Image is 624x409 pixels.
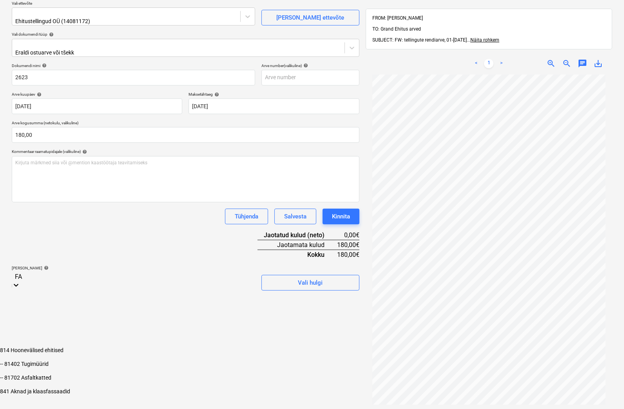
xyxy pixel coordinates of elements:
div: Jaotamata kulud [258,240,337,250]
button: [PERSON_NAME] ettevõte [261,10,359,25]
span: save_alt [593,59,603,68]
div: 180,00€ [337,240,359,250]
a: Page 1 is your current page [484,59,493,68]
div: Vali dokumendi tüüp [12,32,359,37]
div: Ehitustellingud OÜ (14081172) [15,18,163,24]
span: help [302,63,308,68]
span: help [40,63,47,68]
input: Arve number [261,70,359,85]
div: Salvesta [284,211,307,222]
button: Vali hulgi [261,275,359,291]
input: Tähtaega pole määratud [189,98,359,114]
a: Previous page [472,59,481,68]
div: Eraldi ostuarve või tšekk [15,49,208,56]
div: Arve number (valikuline) [261,63,359,68]
div: Kinnita [332,211,350,222]
div: Kommentaar raamatupidajale (valikuline) [12,149,359,154]
span: TO: Grand Ehitus arved [372,26,421,32]
span: help [47,32,54,37]
div: Vali hulgi [298,278,323,288]
input: Arve kuupäeva pole määratud. [12,98,182,114]
div: Maksetähtaeg [189,92,359,97]
div: 180,00€ [337,250,359,259]
span: help [42,265,49,270]
span: FROM: [PERSON_NAME] [372,15,423,21]
div: Kokku [258,250,337,259]
div: Arve kuupäev [12,92,182,97]
span: help [213,92,219,97]
span: Näita rohkem [470,37,499,43]
div: [PERSON_NAME] [12,265,255,271]
span: ... [467,37,499,43]
div: Tühjenda [235,211,258,222]
div: 0,00€ [337,231,359,240]
div: Jaotatud kulud (neto) [258,231,337,240]
span: zoom_in [546,59,556,68]
input: Arve kogusumma (netokulu, valikuline) [12,127,359,143]
span: help [81,149,87,154]
span: help [35,92,42,97]
div: [PERSON_NAME] ettevõte [276,13,344,23]
p: Arve kogusumma (netokulu, valikuline) [12,120,359,127]
button: Kinnita [323,209,359,224]
button: Tühjenda [225,209,268,224]
div: Dokumendi nimi [12,63,255,68]
span: chat [578,59,587,68]
p: Vali ettevõte [12,1,255,7]
input: Dokumendi nimi [12,70,255,85]
iframe: Chat Widget [585,371,624,409]
span: zoom_out [562,59,571,68]
button: Salvesta [274,209,316,224]
a: Next page [497,59,506,68]
span: SUBJECT: FW: tellingute rendiarve, 01-[DATE] [372,37,467,43]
